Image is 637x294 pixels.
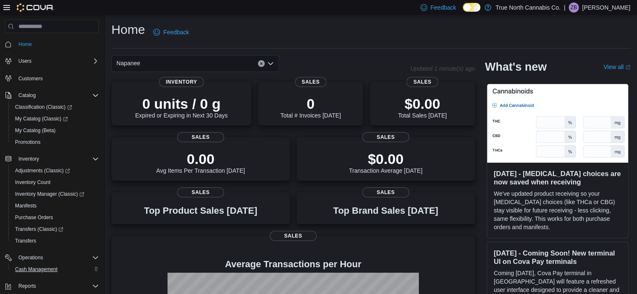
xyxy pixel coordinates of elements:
[8,136,102,148] button: Promotions
[570,3,577,13] span: ZB
[12,224,67,234] a: Transfers (Classic)
[156,151,245,167] p: 0.00
[8,165,102,176] a: Adjustments (Classic)
[362,132,409,142] span: Sales
[485,60,547,74] h2: What's new
[15,253,99,263] span: Operations
[12,114,71,124] a: My Catalog (Classic)
[603,64,630,70] a: View allExternal link
[12,177,99,187] span: Inventory Count
[118,259,468,269] h4: Average Transactions per Hour
[2,55,102,67] button: Users
[362,187,409,197] span: Sales
[8,212,102,223] button: Purchase Orders
[625,65,630,70] svg: External link
[15,167,70,174] span: Adjustments (Classic)
[349,151,423,167] p: $0.00
[144,206,257,216] h3: Top Product Sales [DATE]
[15,266,57,273] span: Cash Management
[15,56,35,66] button: Users
[8,125,102,136] button: My Catalog (Beta)
[431,3,456,12] span: Feedback
[111,21,145,38] h1: Home
[463,3,480,12] input: Dark Mode
[15,74,46,84] a: Customers
[15,90,99,100] span: Catalog
[494,169,622,186] h3: [DATE] - [MEDICAL_DATA] choices are now saved when receiving
[15,179,51,186] span: Inventory Count
[12,114,99,124] span: My Catalog (Classic)
[2,280,102,292] button: Reports
[156,151,245,174] div: Avg Items Per Transaction [DATE]
[8,263,102,275] button: Cash Management
[12,264,99,274] span: Cash Management
[177,132,224,142] span: Sales
[267,60,274,67] button: Open list of options
[12,125,99,135] span: My Catalog (Beta)
[18,254,43,261] span: Operations
[135,95,228,119] div: Expired or Expiring in Next 30 Days
[15,73,99,83] span: Customers
[12,189,99,199] span: Inventory Manager (Classic)
[15,214,53,221] span: Purchase Orders
[135,95,228,112] p: 0 units / 0 g
[494,189,622,231] p: We've updated product receiving so your [MEDICAL_DATA] choices (like THCa or CBG) stay visible fo...
[12,102,75,112] a: Classification (Classic)
[12,137,44,147] a: Promotions
[12,166,73,176] a: Adjustments (Classic)
[8,223,102,235] a: Transfers (Classic)
[2,153,102,165] button: Inventory
[8,235,102,247] button: Transfers
[258,60,265,67] button: Clear input
[18,41,32,48] span: Home
[12,201,99,211] span: Manifests
[8,113,102,125] a: My Catalog (Classic)
[2,252,102,263] button: Operations
[15,39,35,49] a: Home
[15,191,84,197] span: Inventory Manager (Classic)
[270,231,317,241] span: Sales
[18,92,36,99] span: Catalog
[349,151,423,174] div: Transaction Average [DATE]
[15,39,99,49] span: Home
[15,139,41,146] span: Promotions
[582,3,630,13] p: [PERSON_NAME]
[280,95,340,112] p: 0
[2,38,102,50] button: Home
[398,95,446,112] p: $0.00
[12,236,99,246] span: Transfers
[8,200,102,212] button: Manifests
[150,24,192,41] a: Feedback
[495,3,560,13] p: True North Cannabis Co.
[410,65,475,72] p: Updated 1 minute(s) ago
[18,75,43,82] span: Customers
[17,3,54,12] img: Cova
[15,154,42,164] button: Inventory
[15,104,72,110] span: Classification (Classic)
[8,176,102,188] button: Inventory Count
[18,283,36,289] span: Reports
[12,137,99,147] span: Promotions
[12,166,99,176] span: Adjustments (Classic)
[15,90,39,100] button: Catalog
[569,3,579,13] div: Zak Brochetta
[12,224,99,234] span: Transfers (Classic)
[2,89,102,101] button: Catalog
[333,206,438,216] h3: Top Brand Sales [DATE]
[12,102,99,112] span: Classification (Classic)
[12,212,99,222] span: Purchase Orders
[12,236,39,246] a: Transfers
[12,125,59,135] a: My Catalog (Beta)
[407,77,438,87] span: Sales
[18,58,31,64] span: Users
[12,264,61,274] a: Cash Management
[398,95,446,119] div: Total Sales [DATE]
[177,187,224,197] span: Sales
[12,177,54,187] a: Inventory Count
[116,58,140,68] span: Napanee
[15,202,36,209] span: Manifests
[8,101,102,113] a: Classification (Classic)
[564,3,565,13] p: |
[494,249,622,266] h3: [DATE] - Coming Soon! New terminal UI on Cova Pay terminals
